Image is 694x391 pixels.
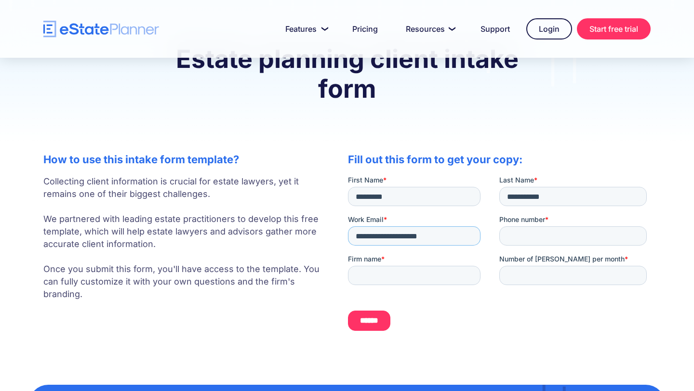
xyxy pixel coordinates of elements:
iframe: Form 0 [348,175,651,339]
strong: Estate planning client intake form [176,44,519,104]
a: Pricing [341,19,389,39]
h2: Fill out this form to get your copy: [348,153,651,166]
p: Collecting client information is crucial for estate lawyers, yet it remains one of their biggest ... [43,175,329,300]
a: Features [274,19,336,39]
a: Resources [394,19,464,39]
a: Login [526,18,572,39]
a: home [43,21,159,38]
h2: How to use this intake form template? [43,153,329,166]
a: Support [469,19,521,39]
a: Start free trial [577,18,651,39]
